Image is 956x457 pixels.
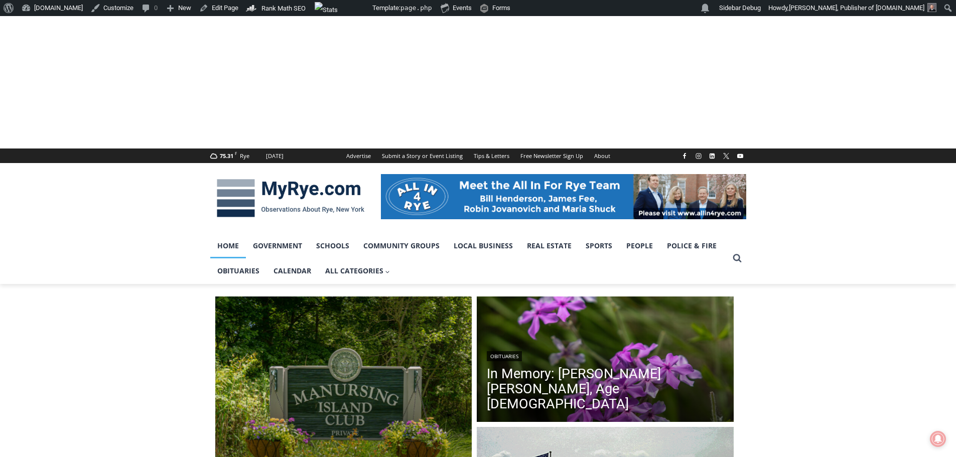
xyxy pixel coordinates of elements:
a: Schools [309,233,356,258]
a: Calendar [266,258,318,283]
nav: Primary Navigation [210,233,728,284]
a: Instagram [693,150,705,162]
a: Submit a Story or Event Listing [376,148,468,163]
a: Real Estate [520,233,579,258]
span: All Categories [325,265,390,276]
a: Tips & Letters [468,148,515,163]
span: F [235,150,237,156]
a: Read More In Memory: Barbara Porter Schofield, Age 90 [477,296,734,425]
a: Obituaries [487,351,522,361]
a: YouTube [734,150,746,162]
span: page.php [400,4,432,12]
a: Home [210,233,246,258]
img: MyRye.com [210,172,371,224]
span: [PERSON_NAME], Publisher of [DOMAIN_NAME] [789,4,924,12]
span: 75.31 [220,152,233,160]
a: People [619,233,660,258]
nav: Secondary Navigation [341,148,616,163]
a: Obituaries [210,258,266,283]
a: In Memory: [PERSON_NAME] [PERSON_NAME], Age [DEMOGRAPHIC_DATA] [487,366,724,411]
a: Sports [579,233,619,258]
a: Free Newsletter Sign Up [515,148,589,163]
img: Views over 48 hours. Click for more Jetpack Stats. [315,2,371,14]
a: Advertise [341,148,376,163]
img: All in for Rye [381,174,746,219]
span: Rank Math SEO [261,5,306,12]
button: View Search Form [728,249,746,267]
img: (PHOTO: Kim Eierman of EcoBeneficial designed and oversaw the installation of native plant beds f... [477,296,734,425]
a: Police & Fire [660,233,724,258]
div: Rye [240,151,249,161]
div: [DATE] [266,151,284,161]
a: Community Groups [356,233,447,258]
a: Local Business [447,233,520,258]
a: Facebook [678,150,691,162]
a: X [720,150,732,162]
a: Government [246,233,309,258]
a: Linkedin [706,150,718,162]
a: About [589,148,616,163]
a: All Categories [318,258,397,283]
